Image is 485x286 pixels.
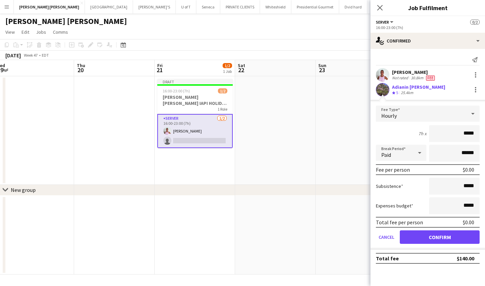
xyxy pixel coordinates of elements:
span: View [5,29,15,35]
div: Not rated [392,75,410,81]
button: SERVER [376,20,394,25]
span: 22 [237,66,245,74]
button: TMU [367,0,387,13]
div: 7h x [418,131,426,137]
span: Fee [426,76,435,81]
label: Subsistence [376,183,403,189]
span: 21 [156,66,163,74]
span: Paid [381,151,391,158]
span: 16:00-23:00 (7h) [163,88,190,93]
div: Crew has different fees then in role [425,75,436,81]
span: Fri [157,62,163,68]
button: [PERSON_NAME] [PERSON_NAME] [14,0,85,13]
span: Sat [238,62,245,68]
app-job-card: Draft16:00-23:00 (7h)1/2[PERSON_NAME] [PERSON_NAME] IAPI HOLIDAY DINNER1 RoleSERVER1/216:00-23:00... [157,79,233,148]
button: Presidential Gourmet [291,0,339,13]
span: Jobs [36,29,46,35]
span: Comms [53,29,68,35]
button: U of T [176,0,196,13]
span: Hourly [381,112,397,119]
span: 0/2 [470,20,480,25]
button: Cancel [376,230,397,244]
button: [GEOGRAPHIC_DATA] [85,0,133,13]
a: Edit [19,28,32,36]
div: 1 Job [223,69,232,74]
div: Confirmed [370,33,485,49]
span: Thu [77,62,85,68]
span: 1/2 [223,63,232,68]
h1: [PERSON_NAME] [PERSON_NAME] [5,16,127,26]
span: 23 [317,66,326,74]
div: 30.8km [410,75,425,81]
span: 20 [76,66,85,74]
span: 1 Role [218,107,227,112]
a: Comms [50,28,71,36]
div: Total fee [376,255,399,262]
button: Whiteshield [260,0,291,13]
div: New group [11,187,36,193]
div: Adianin [PERSON_NAME] [392,84,445,90]
button: [PERSON_NAME]'S [133,0,176,13]
div: [DATE] [5,52,21,59]
div: Draft [157,79,233,84]
span: 5 [396,90,398,95]
button: Dvid hard [339,0,367,13]
div: Fee per person [376,166,410,173]
span: Week 47 [22,53,39,58]
span: SERVER [376,20,389,25]
div: $140.00 [457,255,474,262]
button: Confirm [400,230,480,244]
h3: Job Fulfilment [370,3,485,12]
app-card-role: SERVER1/216:00-23:00 (7h)[PERSON_NAME] [157,114,233,148]
a: View [3,28,18,36]
div: 25.4km [399,90,415,96]
span: Sun [318,62,326,68]
label: Expenses budget [376,203,413,209]
a: Jobs [33,28,49,36]
div: Total fee per person [376,219,423,226]
button: PRIVATE CLIENTS [220,0,260,13]
h3: [PERSON_NAME] [PERSON_NAME] IAPI HOLIDAY DINNER [157,94,233,106]
button: Seneca [196,0,220,13]
div: $0.00 [463,219,474,226]
span: Edit [22,29,29,35]
span: 1/2 [218,88,227,93]
div: EDT [42,53,49,58]
div: [PERSON_NAME] [392,69,436,75]
div: 16:00-23:00 (7h) [376,25,480,30]
div: $0.00 [463,166,474,173]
